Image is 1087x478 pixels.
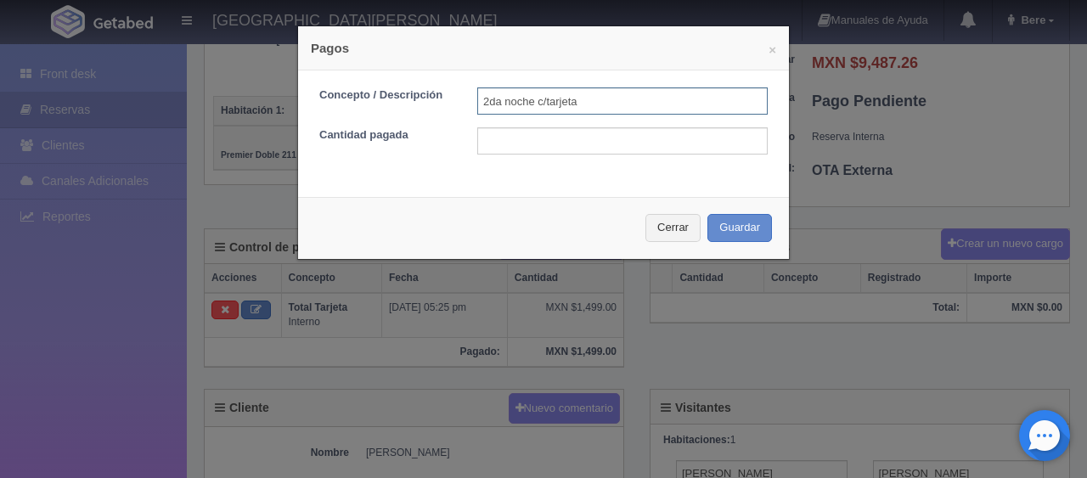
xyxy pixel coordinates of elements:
button: Cerrar [645,214,701,242]
button: Guardar [707,214,772,242]
label: Cantidad pagada [307,127,465,143]
button: × [769,43,776,56]
h4: Pagos [311,39,776,57]
label: Concepto / Descripción [307,87,465,104]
